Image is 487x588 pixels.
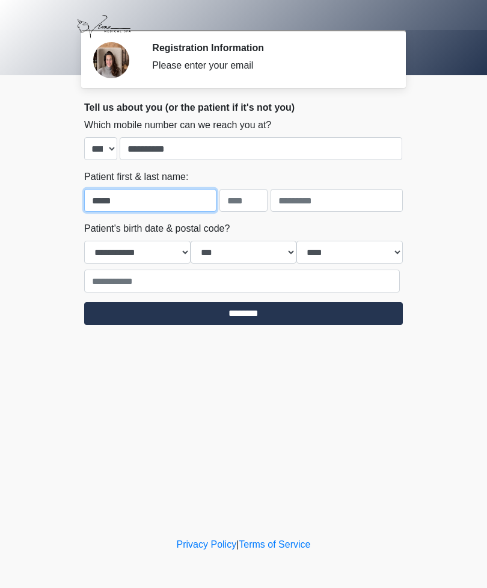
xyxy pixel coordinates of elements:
a: Terms of Service [239,539,310,549]
a: Privacy Policy [177,539,237,549]
h2: Tell us about you (or the patient if it's not you) [84,102,403,113]
img: Viona Medical Spa Logo [72,9,135,45]
a: | [236,539,239,549]
label: Patient first & last name: [84,170,188,184]
div: Please enter your email [152,58,385,73]
label: Patient's birth date & postal code? [84,221,230,236]
img: Agent Avatar [93,42,129,78]
label: Which mobile number can we reach you at? [84,118,271,132]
